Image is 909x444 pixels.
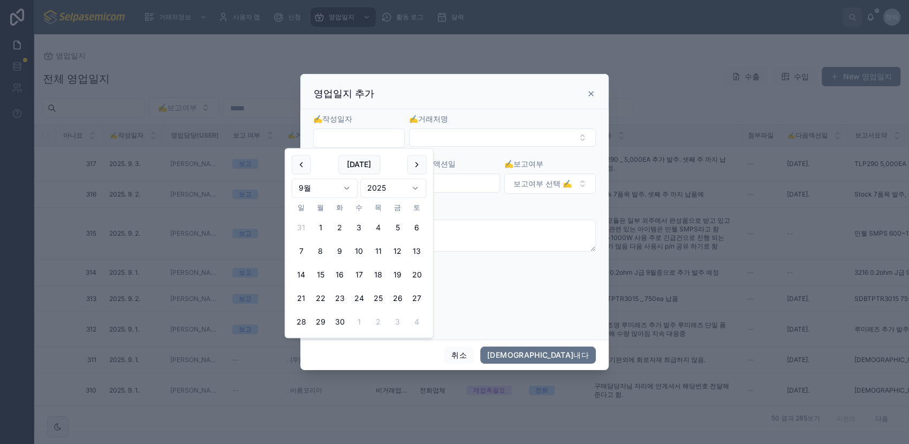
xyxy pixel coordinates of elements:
[407,312,427,332] button: 2025년 10월 4일 토요일
[407,202,427,213] th: 토요일
[350,202,369,213] th: 수요일
[388,218,407,237] button: 2025년 9월 5일 금요일
[330,202,350,213] th: 화요일
[409,114,448,123] span: ✍️거래처명
[330,242,350,261] button: 2025년 9월 9일 화요일
[504,159,543,168] span: ✍️보고여부
[292,218,311,237] button: 2025년 8월 31일 일요일
[350,289,369,308] button: 2025년 9월 24일 수요일
[311,218,330,237] button: 2025년 9월 1일 월요일
[444,347,474,364] button: 취소
[314,87,374,100] h3: 영업일지 추가
[513,178,572,189] span: 보고여부 선택 ✍️
[369,202,388,213] th: 목요일
[350,218,369,237] button: 2025년 9월 3일 수요일
[369,218,388,237] button: Today, 2025년 9월 4일 목요일
[292,312,311,332] button: 2025년 9월 28일 일요일
[311,289,330,308] button: 2025년 9월 22일 월요일
[388,202,407,213] th: 금요일
[369,265,388,284] button: 2025년 9월 18일 목요일
[330,265,350,284] button: 2025년 9월 16일 화요일
[292,202,311,213] th: 일요일
[369,289,388,308] button: 2025년 9월 25일 목요일
[407,265,427,284] button: 2025년 9월 20일 토요일
[350,242,369,261] button: 2025년 9월 10일 수요일
[292,289,311,308] button: 2025년 9월 21일 일요일
[311,312,330,332] button: 2025년 9월 29일 월요일
[388,312,407,332] button: 2025년 10월 3일 금요일
[330,289,350,308] button: 2025년 9월 23일 화요일
[407,289,427,308] button: 2025년 9월 27일 토요일
[369,312,388,332] button: 2025년 10월 2일 목요일
[311,202,330,213] th: 월요일
[388,242,407,261] button: 2025년 9월 12일 금요일
[313,114,352,123] span: ✍️작성일자
[480,347,596,364] button: [DEMOGRAPHIC_DATA]내다
[330,218,350,237] button: 2025년 9월 2일 화요일
[292,202,427,331] table: 9월 2025
[350,312,369,332] button: 2025년 10월 1일 수요일
[369,242,388,261] button: 2025년 9월 11일 목요일
[311,242,330,261] button: 2025년 9월 8일 월요일
[330,312,350,332] button: 2025년 9월 30일 화요일
[407,242,427,261] button: 2025년 9월 13일 토요일
[409,129,596,147] button: 선택 버튼
[350,265,369,284] button: 2025년 9월 17일 수요일
[292,265,311,284] button: 2025년 9월 14일 일요일
[338,155,380,174] button: [DATE]
[311,265,330,284] button: 2025년 9월 15일 월요일
[407,218,427,237] button: 2025년 9월 6일 토요일
[504,174,596,194] button: 선택 버튼
[388,289,407,308] button: 2025년 9월 26일 금요일
[292,242,311,261] button: 2025년 9월 7일 일요일
[388,265,407,284] button: 2025년 9월 19일 금요일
